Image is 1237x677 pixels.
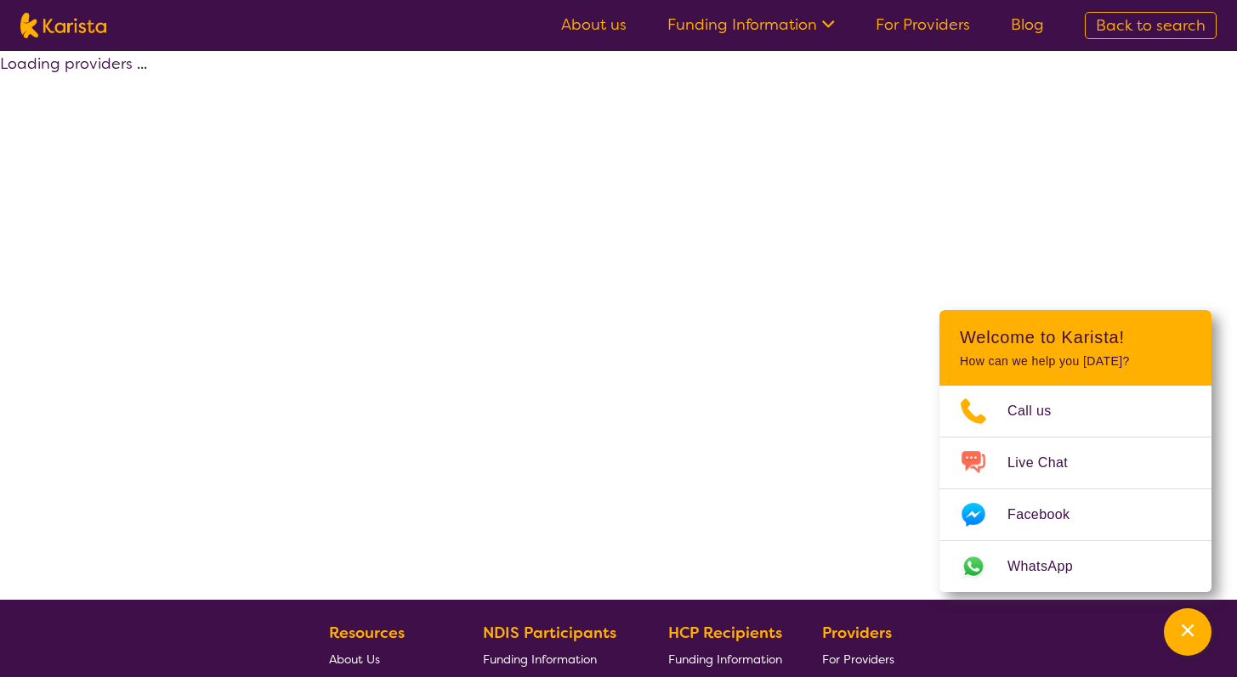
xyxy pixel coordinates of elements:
[329,623,405,643] b: Resources
[939,310,1211,592] div: Channel Menu
[1007,450,1088,476] span: Live Chat
[668,652,782,667] span: Funding Information
[939,541,1211,592] a: Web link opens in a new tab.
[1085,12,1217,39] a: Back to search
[20,13,106,38] img: Karista logo
[960,327,1191,347] h2: Welcome to Karista!
[329,652,380,667] span: About Us
[822,646,901,672] a: For Providers
[1164,608,1211,656] button: Channel Menu
[483,646,629,672] a: Funding Information
[668,623,782,643] b: HCP Recipients
[483,652,597,667] span: Funding Information
[822,623,892,643] b: Providers
[329,646,443,672] a: About Us
[1007,398,1072,424] span: Call us
[1007,554,1093,579] span: WhatsApp
[876,14,970,35] a: For Providers
[1011,14,1044,35] a: Blog
[668,646,782,672] a: Funding Information
[1096,15,1206,36] span: Back to search
[960,354,1191,369] p: How can we help you [DATE]?
[939,386,1211,592] ul: Choose channel
[1007,502,1090,527] span: Facebook
[667,14,835,35] a: Funding Information
[561,14,627,35] a: About us
[483,623,616,643] b: NDIS Participants
[822,652,894,667] span: For Providers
